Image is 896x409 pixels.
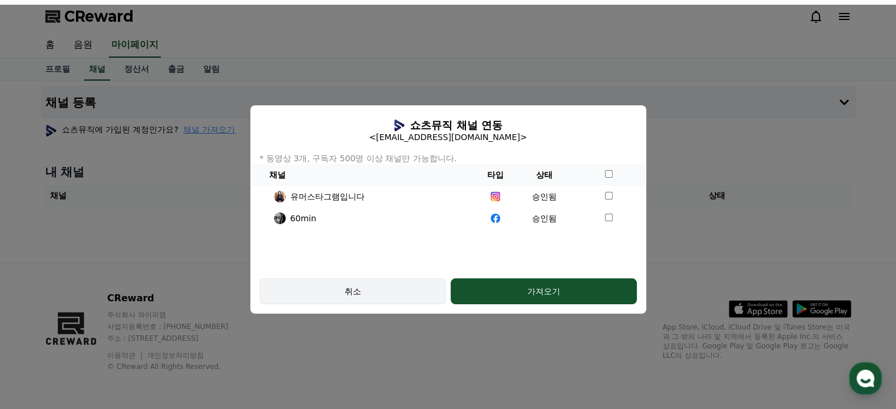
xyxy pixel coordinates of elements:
[410,119,502,131] h5: 쇼츠뮤직 채널 연동
[37,329,44,338] span: 홈
[474,164,517,186] th: 타입
[290,212,316,225] p: 60min
[182,329,196,338] span: 설정
[78,311,152,341] a: 대화
[277,285,429,297] div: 취소
[517,208,572,230] td: 승인됨
[474,285,613,297] div: 가져오기
[274,212,286,224] img: profile
[274,191,286,202] img: profile
[250,105,646,314] div: modal
[517,164,572,186] th: 상태
[108,330,122,339] span: 대화
[394,119,405,131] img: profile
[290,191,365,203] p: 유머스타그램입니다
[250,152,646,164] p: * 동영상 3개, 구독자 500명 이상 채널만 가능합니다.
[260,278,446,304] button: 취소
[152,311,226,341] a: 설정
[517,186,572,208] td: 승인됨
[250,164,475,186] th: 채널
[4,311,78,341] a: 홈
[451,278,637,304] button: 가져오기
[359,131,536,143] p: <[EMAIL_ADDRESS][DOMAIN_NAME]>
